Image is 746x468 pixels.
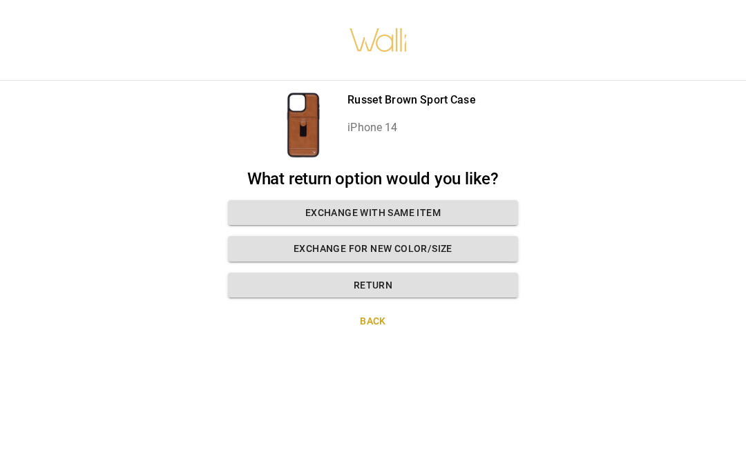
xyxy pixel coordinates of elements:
p: Russet Brown Sport Case [347,92,475,108]
h2: What return option would you like? [228,169,518,189]
button: Exchange with same item [228,200,518,226]
button: Exchange for new color/size [228,236,518,262]
button: Back [228,309,518,334]
p: iPhone 14 [347,119,475,136]
img: walli-inc.myshopify.com [349,10,408,70]
button: Return [228,273,518,298]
